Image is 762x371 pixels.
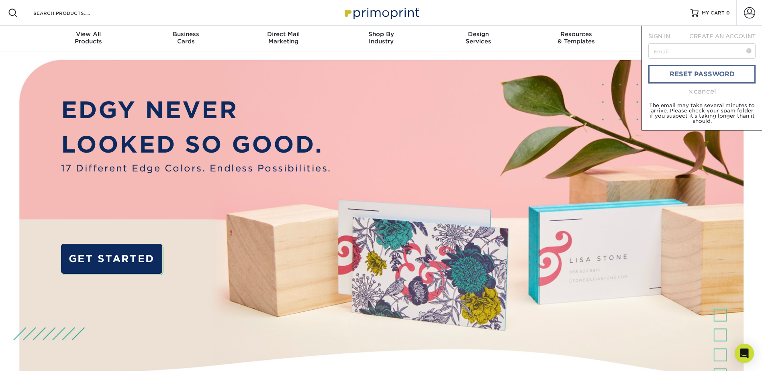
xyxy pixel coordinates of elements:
a: Shop ByIndustry [332,26,430,51]
span: SIGN IN [648,33,670,39]
div: Products [40,31,137,45]
iframe: Google Customer Reviews [2,347,68,368]
img: Primoprint [341,4,421,21]
div: & Support [625,31,723,45]
p: LOOKED SO GOOD. [61,127,331,161]
div: Cards [137,31,235,45]
a: reset password [648,65,756,84]
span: MY CART [702,10,725,16]
p: EDGY NEVER [61,93,331,127]
span: Design [430,31,527,38]
div: Open Intercom Messenger [735,344,754,363]
span: Resources [527,31,625,38]
span: Direct Mail [235,31,332,38]
span: CREATE AN ACCOUNT [689,33,756,39]
a: GET STARTED [61,244,162,274]
a: View AllProducts [40,26,137,51]
div: Services [430,31,527,45]
span: Business [137,31,235,38]
div: Industry [332,31,430,45]
span: 0 [726,10,730,16]
a: DesignServices [430,26,527,51]
span: View All [40,31,137,38]
span: Contact [625,31,723,38]
span: Shop By [332,31,430,38]
input: Email [648,43,756,59]
a: Contact& Support [625,26,723,51]
span: 17 Different Edge Colors. Endless Possibilities. [61,161,331,175]
input: SEARCH PRODUCTS..... [33,8,111,18]
div: cancel [648,87,756,96]
div: & Templates [527,31,625,45]
a: Resources& Templates [527,26,625,51]
small: The email may take several minutes to arrive. Please check your spam folder if you suspect it's t... [649,102,755,124]
div: Marketing [235,31,332,45]
a: Direct MailMarketing [235,26,332,51]
a: BusinessCards [137,26,235,51]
